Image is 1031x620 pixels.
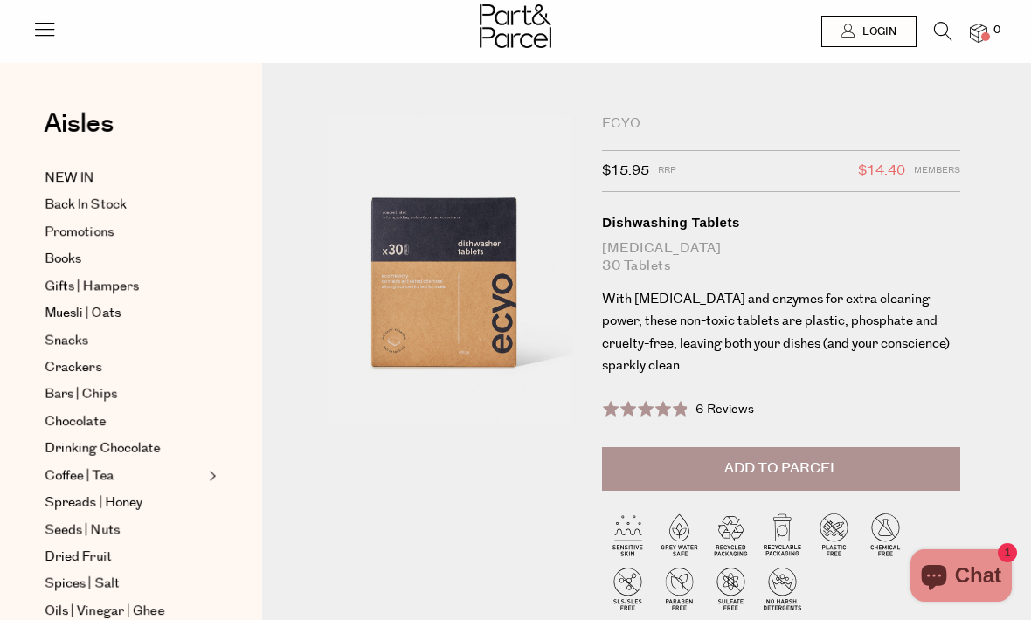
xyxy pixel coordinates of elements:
img: Part&Parcel [480,4,551,48]
a: Snacks [45,330,204,351]
a: NEW IN [45,168,204,189]
a: Login [821,16,917,47]
a: Drinking Chocolate [45,438,204,459]
a: Crackers [45,357,204,378]
img: P_P-ICONS-Live_Bec_V11_SLS-SLES_Free.svg [602,562,654,614]
img: P_P-ICONS-Live_Bec_V11_Sulfate_Free.svg [705,562,757,614]
a: Coffee | Tea [45,465,204,486]
span: RRP [658,160,676,183]
a: Back In Stock [45,195,204,216]
span: $15.95 [602,160,649,183]
span: 6 Reviews [695,401,754,418]
button: Add to Parcel [602,447,960,491]
span: Spices | Salt [45,574,120,595]
img: P_P-ICONS-Live_Bec_V11_Recycle_Packaging.svg [705,508,757,560]
img: Dishwashing Tablets [315,115,576,424]
span: Books [45,249,81,270]
a: Bars | Chips [45,384,204,405]
img: P_P-ICONS-Live_Bec_V11_Sensitive_Skin.svg [602,508,654,560]
span: Aisles [44,105,114,143]
span: Seeds | Nuts [45,520,120,541]
span: Chocolate [45,411,106,432]
a: Aisles [44,111,114,155]
span: Bars | Chips [45,384,117,405]
img: P_P-ICONS-Live_Bec_V11_No_Harsh_Detergents.svg [757,562,808,614]
span: Add to Parcel [724,458,839,479]
button: Expand/Collapse Coffee | Tea [204,465,217,486]
a: Muesli | Oats [45,303,204,324]
span: Coffee | Tea [45,465,114,486]
span: Back In Stock [45,195,127,216]
a: Spreads | Honey [45,493,204,513]
span: Login [858,24,896,39]
span: NEW IN [45,168,94,189]
span: 0 [989,23,1005,38]
span: Gifts | Hampers [45,276,139,297]
span: $14.40 [858,160,905,183]
inbox-online-store-chat: Shopify online store chat [905,549,1017,606]
span: Muesli | Oats [45,303,121,324]
a: Spices | Salt [45,574,204,595]
a: Books [45,249,204,270]
a: Chocolate [45,411,204,432]
span: Drinking Chocolate [45,438,161,459]
span: Dried Fruit [45,547,112,568]
span: Members [914,160,960,183]
div: Ecyo [602,115,960,133]
span: Spreads | Honey [45,493,142,513]
a: Promotions [45,222,204,243]
a: Seeds | Nuts [45,520,204,541]
img: P_P-ICONS-Live_Bec_V11_Chemical_Free.svg [860,508,911,560]
div: Dishwashing Tablets [602,214,960,231]
a: Gifts | Hampers [45,276,204,297]
span: Snacks [45,330,88,351]
a: 0 [970,24,987,42]
a: Dried Fruit [45,547,204,568]
span: Crackers [45,357,101,378]
div: [MEDICAL_DATA] 30 Tablets [602,240,960,275]
span: With [MEDICAL_DATA] and enzymes for extra cleaning power, these non-toxic tablets are plastic, ph... [602,290,950,375]
img: P_P-ICONS-Live_Bec_V11_Recyclable_Packaging.svg [757,508,808,560]
span: Promotions [45,222,114,243]
img: P_P-ICONS-Live_Bec_V11_Paraben_Free.svg [654,562,705,614]
img: P_P-ICONS-Live_Bec_V11_Plastic_Free.svg [808,508,860,560]
img: P_P-ICONS-Live_Bec_V11_Grey_Water_Safe.svg [654,508,705,560]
